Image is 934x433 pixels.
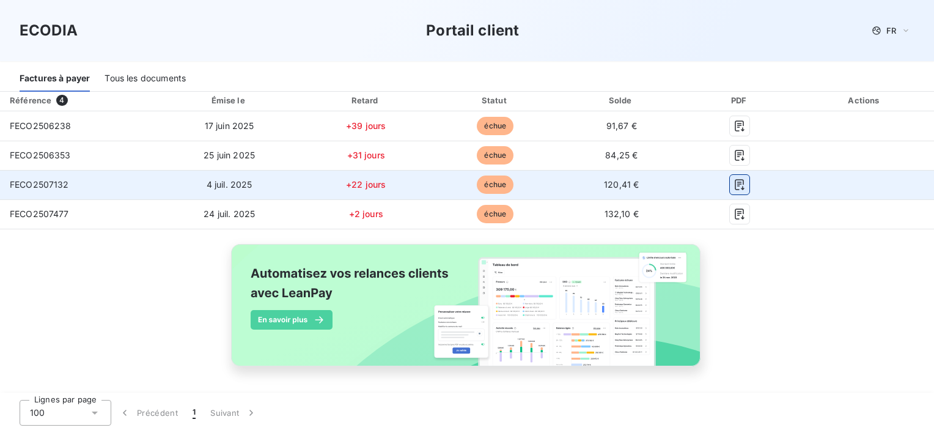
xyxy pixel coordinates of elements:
[346,179,386,190] span: +22 jours
[10,150,71,160] span: FECO2506353
[205,120,254,131] span: 17 juin 2025
[303,94,429,106] div: Retard
[111,400,185,426] button: Précédent
[346,120,386,131] span: +39 jours
[477,146,513,165] span: échue
[10,209,69,219] span: FECO2507477
[349,209,383,219] span: +2 jours
[10,120,72,131] span: FECO2506238
[562,94,682,106] div: Solde
[477,205,513,223] span: échue
[185,400,203,426] button: 1
[477,176,513,194] span: échue
[10,95,51,105] div: Référence
[604,179,639,190] span: 120,41 €
[203,400,265,426] button: Suivant
[605,209,639,219] span: 132,10 €
[204,150,255,160] span: 25 juin 2025
[798,94,932,106] div: Actions
[605,150,638,160] span: 84,25 €
[347,150,385,160] span: +31 jours
[20,66,90,92] div: Factures à payer
[10,179,69,190] span: FECO2507132
[686,94,793,106] div: PDF
[20,20,78,42] h3: ECODIA
[193,407,196,419] span: 1
[30,407,45,419] span: 100
[426,20,519,42] h3: Portail client
[207,179,252,190] span: 4 juil. 2025
[105,66,186,92] div: Tous les documents
[161,94,298,106] div: Émise le
[220,237,714,387] img: banner
[56,95,67,106] span: 4
[606,120,637,131] span: 91,67 €
[886,26,896,35] span: FR
[204,209,255,219] span: 24 juil. 2025
[477,117,513,135] span: échue
[434,94,557,106] div: Statut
